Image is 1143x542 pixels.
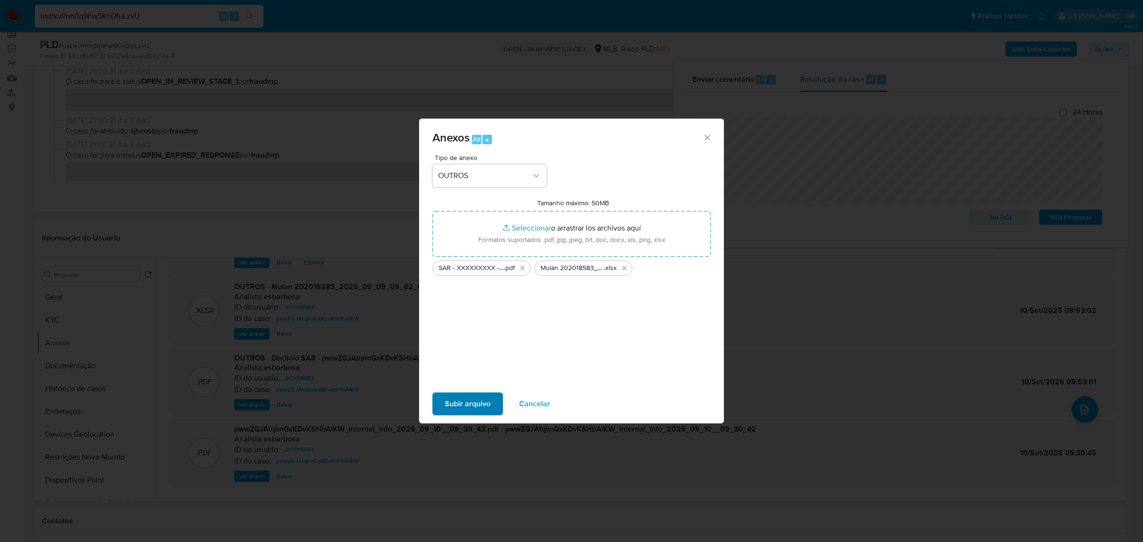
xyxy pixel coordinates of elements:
[517,262,528,274] button: Eliminar SAR - XXXXXXXXX - CPF 21382857829 - MARIA DE FATIMA DO VALE (1).pdf
[445,393,491,414] span: Subir arquivo
[432,257,711,276] ul: Archivos seleccionados
[439,263,504,273] span: SAR - XXXXXXXXX - CPF 21382857829 - [PERSON_NAME] DO VALE (1)
[438,171,531,181] span: OUTROS
[541,263,604,273] span: Mulan 202018583_2025_09_29_17_16_16
[485,135,489,144] span: a
[537,199,609,207] label: Tamanho máximo: 50MB
[519,393,550,414] span: Cancelar
[604,263,617,273] span: .xlsx
[507,392,562,415] button: Cancelar
[432,164,547,187] button: OUTROS
[435,154,549,161] span: Tipo de anexo
[619,262,630,274] button: Eliminar Mulan 202018583_2025_09_29_17_16_16.xlsx
[432,392,503,415] button: Subir arquivo
[473,135,481,144] span: Alt
[504,263,515,273] span: .pdf
[702,133,711,141] button: Cerrar
[432,129,470,146] span: Anexos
